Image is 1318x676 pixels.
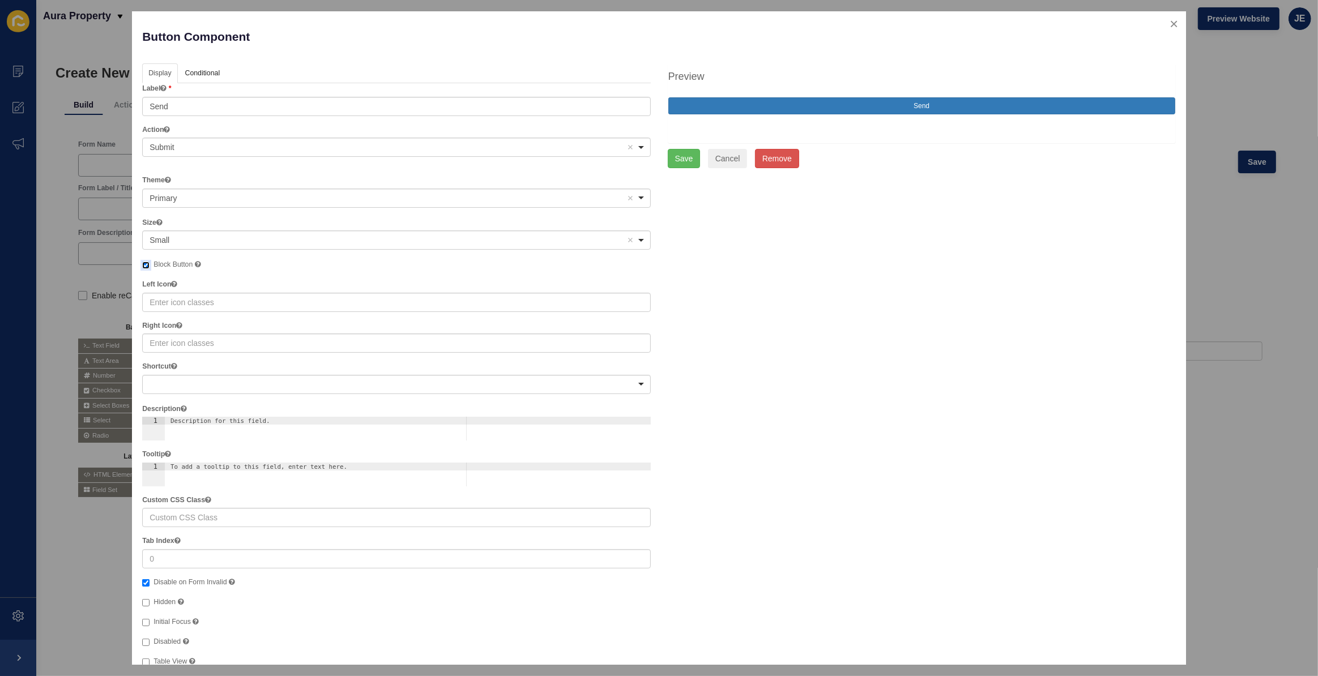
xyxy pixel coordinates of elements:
[142,508,650,527] input: Custom CSS Class
[142,97,650,116] input: Field Label
[755,149,799,168] button: Remove
[708,149,748,168] button: Cancel
[142,579,150,587] input: Disable on Form Invalid
[142,639,150,646] input: Disabled
[1162,12,1185,36] button: close
[625,192,636,204] button: Remove item: 'primary'
[142,658,150,666] input: Table View
[153,657,187,665] span: Table View
[142,63,177,84] a: Display
[170,417,598,425] div: Description for this field.
[142,463,165,470] div: 1
[142,599,150,606] input: Hidden
[142,333,650,353] input: Enter icon classes
[153,578,227,586] span: Disable on Form Invalid
[142,320,182,331] label: Right Icon
[179,63,227,84] a: Conditional
[142,83,171,93] label: Label
[668,70,1175,84] h4: Preview
[668,149,701,168] button: Save
[153,598,176,606] span: Hidden
[142,536,181,546] label: Tab Index
[153,260,193,268] span: Block Button
[142,619,150,626] input: Initial Focus
[142,549,650,568] input: 0
[142,495,211,505] label: Custom CSS Class
[142,293,650,312] input: Enter icon classes
[153,638,181,645] span: Disabled
[142,404,187,414] label: Description
[142,417,165,425] div: 1
[142,217,163,228] label: Size
[150,194,177,203] span: Primary
[150,236,169,245] span: Small
[142,22,650,52] p: Button Component
[170,463,598,470] div: To add a tooltip to this field, enter text here.
[142,279,177,289] label: Left Icon
[150,143,174,152] span: Submit
[142,125,170,135] label: Action
[142,361,177,371] label: Shortcut
[668,97,1175,114] button: Send
[153,618,191,626] span: Initial Focus
[625,142,636,153] button: Remove item: 'submit'
[142,449,171,459] label: Tooltip
[625,234,636,246] button: Remove item: 'sm'
[142,262,150,269] input: Block Button
[142,175,171,185] label: Theme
